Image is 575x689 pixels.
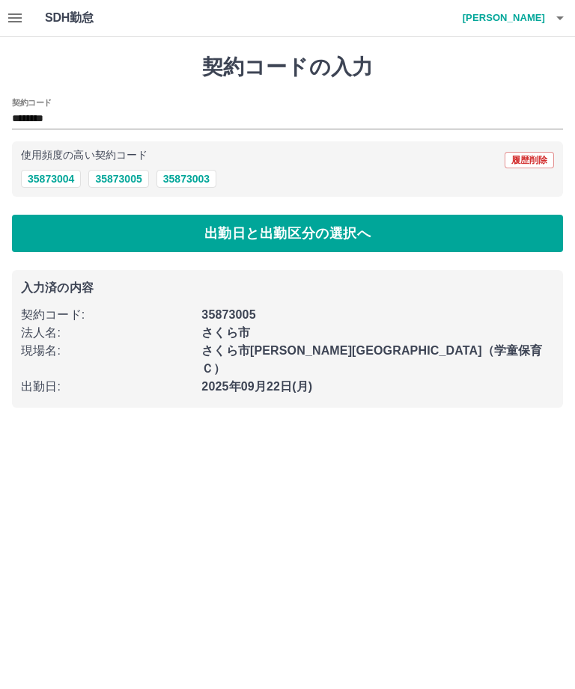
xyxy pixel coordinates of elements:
p: 契約コード : [21,306,192,324]
p: 入力済の内容 [21,282,554,294]
p: 使用頻度の高い契約コード [21,150,147,161]
button: 出勤日と出勤区分の選択へ [12,215,563,252]
b: 35873005 [201,308,255,321]
b: 2025年09月22日(月) [201,380,312,393]
h1: 契約コードの入力 [12,55,563,80]
b: さくら市 [201,326,250,339]
p: 法人名 : [21,324,192,342]
button: 35873005 [88,170,148,188]
button: 履歴削除 [505,152,554,168]
button: 35873004 [21,170,81,188]
b: さくら市[PERSON_NAME][GEOGRAPHIC_DATA]（学童保育Ｃ） [201,344,542,375]
p: 出勤日 : [21,378,192,396]
h2: 契約コード [12,97,52,108]
p: 現場名 : [21,342,192,360]
button: 35873003 [156,170,216,188]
